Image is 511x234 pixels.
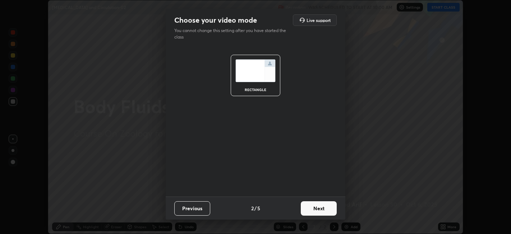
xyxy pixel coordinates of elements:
img: normalScreenIcon.ae25ed63.svg [235,59,276,82]
h4: / [254,204,257,212]
button: Next [301,201,337,216]
h5: Live support [307,18,331,22]
button: Previous [174,201,210,216]
h4: 2 [251,204,254,212]
h4: 5 [257,204,260,212]
h2: Choose your video mode [174,15,257,25]
p: You cannot change this setting after you have started the class [174,27,291,40]
div: rectangle [241,88,270,91]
